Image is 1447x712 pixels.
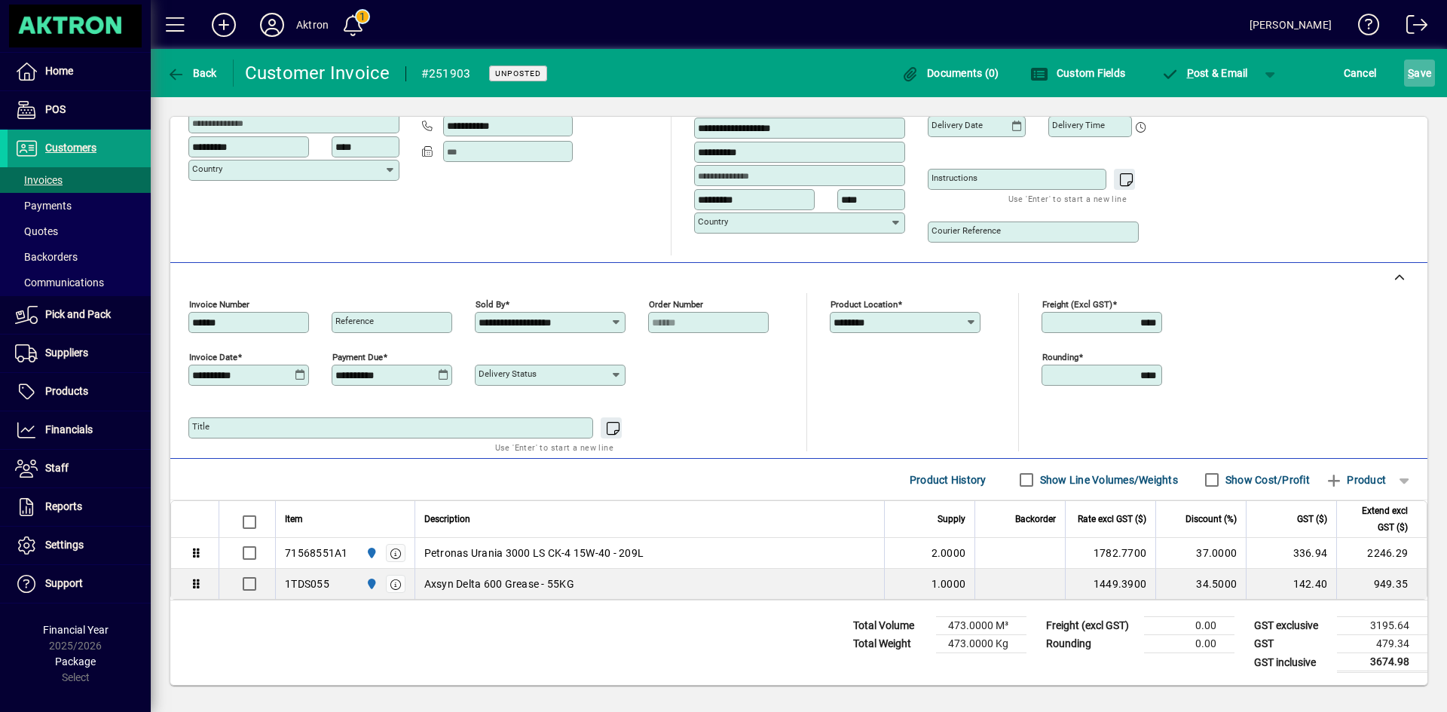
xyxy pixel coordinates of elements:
a: Communications [8,270,151,295]
span: GST ($) [1297,511,1327,527]
td: 473.0000 M³ [936,617,1026,635]
div: Customer Invoice [245,61,390,85]
div: 1TDS055 [285,576,329,591]
span: Product History [910,468,987,492]
mat-label: Title [192,421,210,432]
a: Staff [8,450,151,487]
mat-label: Product location [831,299,898,310]
td: 3195.64 [1337,617,1427,635]
span: Cancel [1344,61,1377,85]
span: Financials [45,423,93,435]
td: 0.00 [1144,617,1234,635]
div: #251903 [421,62,471,86]
span: Package [55,655,96,668]
div: [PERSON_NAME] [1250,13,1332,37]
td: 479.34 [1337,635,1427,653]
td: GST exclusive [1247,617,1337,635]
span: Unposted [495,69,541,78]
td: 949.35 [1336,569,1427,599]
span: ave [1408,61,1431,85]
span: Home [45,65,73,77]
mat-label: Invoice number [189,299,249,310]
mat-label: Rounding [1042,352,1078,362]
mat-label: Invoice date [189,352,237,362]
span: POS [45,103,66,115]
span: Settings [45,539,84,551]
button: Product History [904,466,993,494]
span: Product [1325,468,1386,492]
span: Petronas Urania 3000 LS CK-4 15W-40 - 209L [424,545,644,561]
mat-label: Reference [335,316,374,326]
span: Suppliers [45,347,88,359]
span: Custom Fields [1030,67,1125,79]
span: ost & Email [1161,67,1248,79]
a: Backorders [8,244,151,270]
mat-label: Country [698,216,728,227]
button: Documents (0) [898,60,1003,87]
td: 0.00 [1144,635,1234,653]
span: Staff [45,462,69,474]
span: Rate excl GST ($) [1078,511,1146,527]
span: P [1187,67,1194,79]
span: Products [45,385,88,397]
a: POS [8,91,151,129]
label: Show Line Volumes/Weights [1037,472,1178,487]
a: Payments [8,193,151,218]
a: Financials [8,411,151,449]
td: Total Weight [846,635,936,653]
td: GST inclusive [1247,653,1337,672]
mat-label: Delivery status [479,368,537,379]
a: Knowledge Base [1347,3,1380,52]
mat-label: Instructions [932,173,977,183]
a: Invoices [8,167,151,193]
td: 336.94 [1246,538,1336,569]
mat-label: Courier Reference [932,225,1001,236]
span: Extend excl GST ($) [1346,503,1408,536]
span: 1.0000 [932,576,966,591]
td: Freight (excl GST) [1039,617,1144,635]
mat-label: Freight (excl GST) [1042,299,1112,310]
button: Profile [248,11,296,38]
a: Suppliers [8,335,151,372]
a: Support [8,565,151,603]
span: Reports [45,500,82,512]
span: Invoices [15,174,63,186]
td: 34.5000 [1155,569,1246,599]
span: Description [424,511,470,527]
td: 2246.29 [1336,538,1427,569]
button: Add [200,11,248,38]
mat-hint: Use 'Enter' to start a new line [495,439,613,456]
button: Post & Email [1153,60,1256,87]
a: Products [8,373,151,411]
td: GST [1247,635,1337,653]
span: Back [167,67,217,79]
mat-label: Sold by [476,299,505,310]
span: Support [45,577,83,589]
span: Backorder [1015,511,1056,527]
button: Custom Fields [1026,60,1129,87]
td: 473.0000 Kg [936,635,1026,653]
span: Financial Year [43,624,109,636]
label: Show Cost/Profit [1222,472,1310,487]
span: Pick and Pack [45,308,111,320]
app-page-header-button: Back [151,60,234,87]
div: 1782.7700 [1075,545,1146,561]
a: Quotes [8,218,151,244]
td: 142.40 [1246,569,1336,599]
span: Supply [938,511,965,527]
span: S [1408,67,1414,79]
button: Cancel [1340,60,1381,87]
a: Reports [8,488,151,526]
button: Save [1404,60,1435,87]
td: 37.0000 [1155,538,1246,569]
span: Payments [15,200,72,212]
a: Home [8,53,151,90]
mat-label: Payment due [332,352,383,362]
td: 3674.98 [1337,653,1427,672]
mat-label: Delivery date [932,120,983,130]
button: Back [163,60,221,87]
span: Documents (0) [901,67,999,79]
span: Item [285,511,303,527]
mat-label: Order number [649,299,703,310]
div: 71568551A1 [285,545,348,561]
